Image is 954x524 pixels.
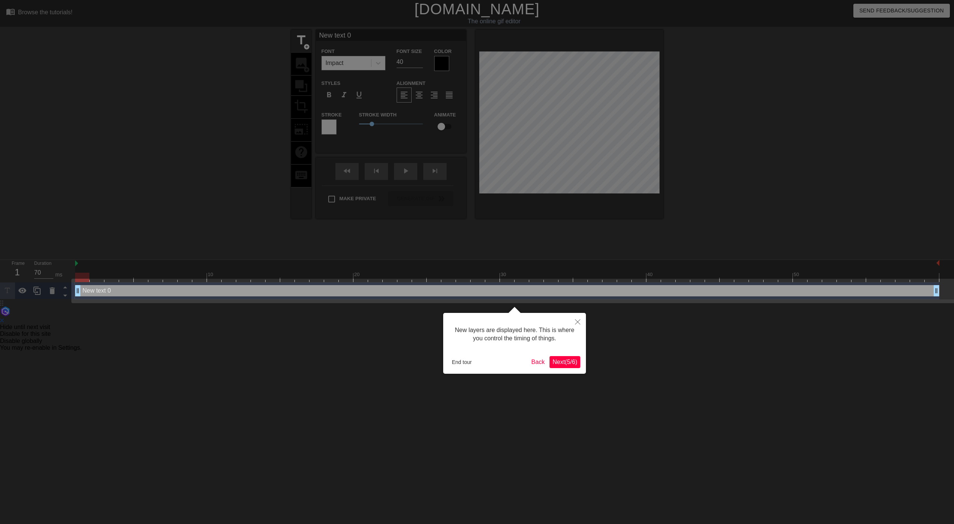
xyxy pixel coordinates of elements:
button: End tour [449,356,475,368]
span: Next ( 5 / 6 ) [552,359,577,365]
div: New layers are displayed here. This is where you control the timing of things. [449,319,580,350]
button: Back [528,356,548,368]
button: Next [549,356,580,368]
button: Close [569,313,586,330]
